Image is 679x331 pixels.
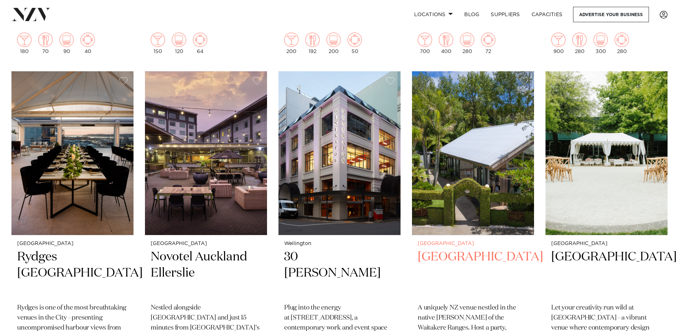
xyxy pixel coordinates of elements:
[17,33,31,54] div: 180
[11,8,50,21] img: nzv-logo.png
[615,33,629,54] div: 280
[284,33,299,47] img: cocktail.png
[193,33,207,47] img: meeting.png
[81,33,95,54] div: 40
[418,249,528,297] h2: [GEOGRAPHIC_DATA]
[151,249,261,297] h2: Novotel Auckland Ellerslie
[551,33,566,54] div: 900
[17,249,128,297] h2: Rydges [GEOGRAPHIC_DATA]
[418,241,528,246] small: [GEOGRAPHIC_DATA]
[38,33,53,54] div: 70
[326,33,341,54] div: 200
[38,33,53,47] img: dining.png
[418,33,432,54] div: 700
[459,7,485,22] a: BLOG
[439,33,453,47] img: dining.png
[615,33,629,47] img: meeting.png
[348,33,362,54] div: 50
[284,241,395,246] small: Wellington
[573,7,649,22] a: Advertise your business
[172,33,186,47] img: theatre.png
[59,33,74,47] img: theatre.png
[81,33,95,47] img: meeting.png
[348,33,362,47] img: meeting.png
[593,33,608,47] img: theatre.png
[481,33,495,47] img: meeting.png
[460,33,474,47] img: theatre.png
[551,241,662,246] small: [GEOGRAPHIC_DATA]
[460,33,474,54] div: 280
[485,7,525,22] a: SUPPLIERS
[172,33,186,54] div: 120
[572,33,587,47] img: dining.png
[17,33,31,47] img: cocktail.png
[408,7,459,22] a: Locations
[593,33,608,54] div: 300
[305,33,320,47] img: dining.png
[418,33,432,47] img: cocktail.png
[193,33,207,54] div: 64
[151,33,165,54] div: 150
[572,33,587,54] div: 280
[526,7,568,22] a: Capacities
[481,33,495,54] div: 72
[59,33,74,54] div: 90
[17,241,128,246] small: [GEOGRAPHIC_DATA]
[305,33,320,54] div: 192
[551,249,662,297] h2: [GEOGRAPHIC_DATA]
[439,33,453,54] div: 400
[284,33,299,54] div: 200
[551,33,566,47] img: cocktail.png
[326,33,341,47] img: theatre.png
[284,249,395,297] h2: 30 [PERSON_NAME]
[151,33,165,47] img: cocktail.png
[151,241,261,246] small: [GEOGRAPHIC_DATA]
